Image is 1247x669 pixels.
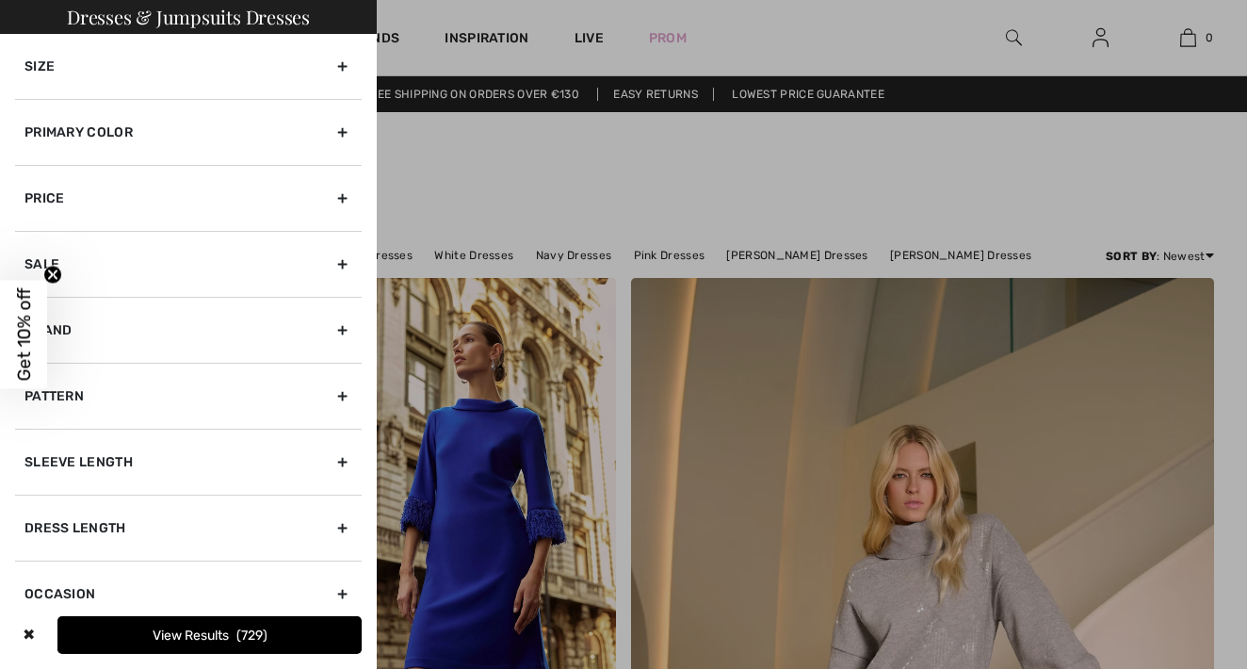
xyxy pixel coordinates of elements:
[15,34,362,99] div: Size
[57,616,362,654] button: View Results729
[15,561,362,627] div: Occasion
[15,165,362,231] div: Price
[15,429,362,495] div: Sleeve length
[236,628,267,644] span: 729
[15,495,362,561] div: Dress Length
[13,288,35,382] span: Get 10% off
[15,297,362,363] div: Brand
[15,231,362,297] div: Sale
[43,266,62,285] button: Close teaser
[15,616,42,654] div: ✖
[15,99,362,165] div: Primary Color
[15,363,362,429] div: Pattern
